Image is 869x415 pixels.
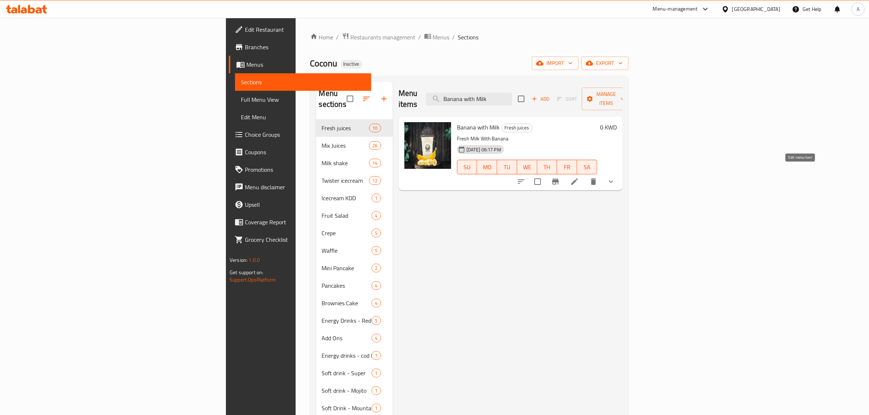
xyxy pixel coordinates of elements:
[532,57,578,70] button: import
[581,57,628,70] button: export
[457,160,477,174] button: SU
[316,119,393,137] div: Fresh juices10
[372,264,381,272] div: items
[602,173,620,190] button: show more
[316,207,393,224] div: Fruit Salad4
[235,108,371,126] a: Edit Menu
[316,382,393,399] div: Soft drink - Mojito1
[517,160,537,174] button: WE
[372,387,380,394] span: 1
[322,369,372,377] span: Soft drink - Super
[419,33,421,42] li: /
[372,299,381,307] div: items
[369,125,380,132] span: 10
[351,33,416,42] span: Restaurants management
[342,32,416,42] a: Restaurants management
[322,351,372,360] span: Energy drinks - cod Red
[369,177,380,184] span: 12
[241,78,365,86] span: Sections
[245,43,365,51] span: Branches
[229,231,371,248] a: Grocery Checklist
[372,334,381,342] div: items
[372,300,380,307] span: 4
[245,148,365,156] span: Coupons
[732,5,780,13] div: [GEOGRAPHIC_DATA]
[322,194,372,202] span: Icecream KDD
[229,213,371,231] a: Coverage Report
[316,137,393,154] div: Mix Juices26
[372,281,381,290] div: items
[501,124,532,132] div: Fresh juices
[372,351,381,360] div: items
[502,124,532,132] span: Fresh juices
[245,218,365,226] span: Coverage Report
[369,176,381,185] div: items
[245,183,365,191] span: Menu disclaimer
[520,162,534,172] span: WE
[399,88,418,110] h2: Menu items
[369,160,380,167] span: 14
[587,59,623,68] span: export
[246,60,365,69] span: Menus
[580,162,594,172] span: SA
[241,113,365,121] span: Edit Menu
[424,32,450,42] a: Menus
[857,5,860,13] span: A
[322,281,372,290] span: Pancakes
[358,90,375,108] span: Sort sections
[322,176,369,185] div: Twister icecream
[372,194,381,202] div: items
[529,93,552,105] button: Add
[316,172,393,189] div: Twister icecream12
[372,229,381,237] div: items
[514,91,529,106] span: Select section
[230,268,263,277] span: Get support on:
[369,142,380,149] span: 26
[241,95,365,104] span: Full Menu View
[460,162,474,172] span: SU
[322,159,369,167] span: Milk shake
[322,246,372,255] div: Waffle
[322,299,372,307] div: Brownies Cake
[372,246,381,255] div: items
[477,160,497,174] button: MO
[249,255,260,265] span: 1.0.0
[229,38,371,56] a: Branches
[372,230,380,237] span: 5
[322,229,372,237] span: Crepe
[245,200,365,209] span: Upsell
[372,282,380,289] span: 4
[372,386,381,395] div: items
[464,146,504,153] span: [DATE] 06:17 PM
[229,126,371,143] a: Choice Groups
[497,160,517,174] button: TU
[322,404,372,412] div: Soft Drink - Mountain Dew
[372,247,380,254] span: 5
[369,124,381,132] div: items
[322,141,369,150] div: Mix Juices
[426,93,512,105] input: search
[372,352,380,359] span: 1
[540,162,554,172] span: TH
[229,178,371,196] a: Menu disclaimer
[369,159,381,167] div: items
[322,334,372,342] span: Add Ons
[372,405,380,412] span: 1
[230,275,276,284] a: Support.OpsPlatform
[322,211,372,220] span: Fruit Salad
[582,88,631,110] button: Manage items
[433,33,450,42] span: Menus
[235,91,371,108] a: Full Menu View
[316,294,393,312] div: Brownies Cake4
[372,211,381,220] div: items
[235,73,371,91] a: Sections
[585,173,602,190] button: delete
[538,59,573,68] span: import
